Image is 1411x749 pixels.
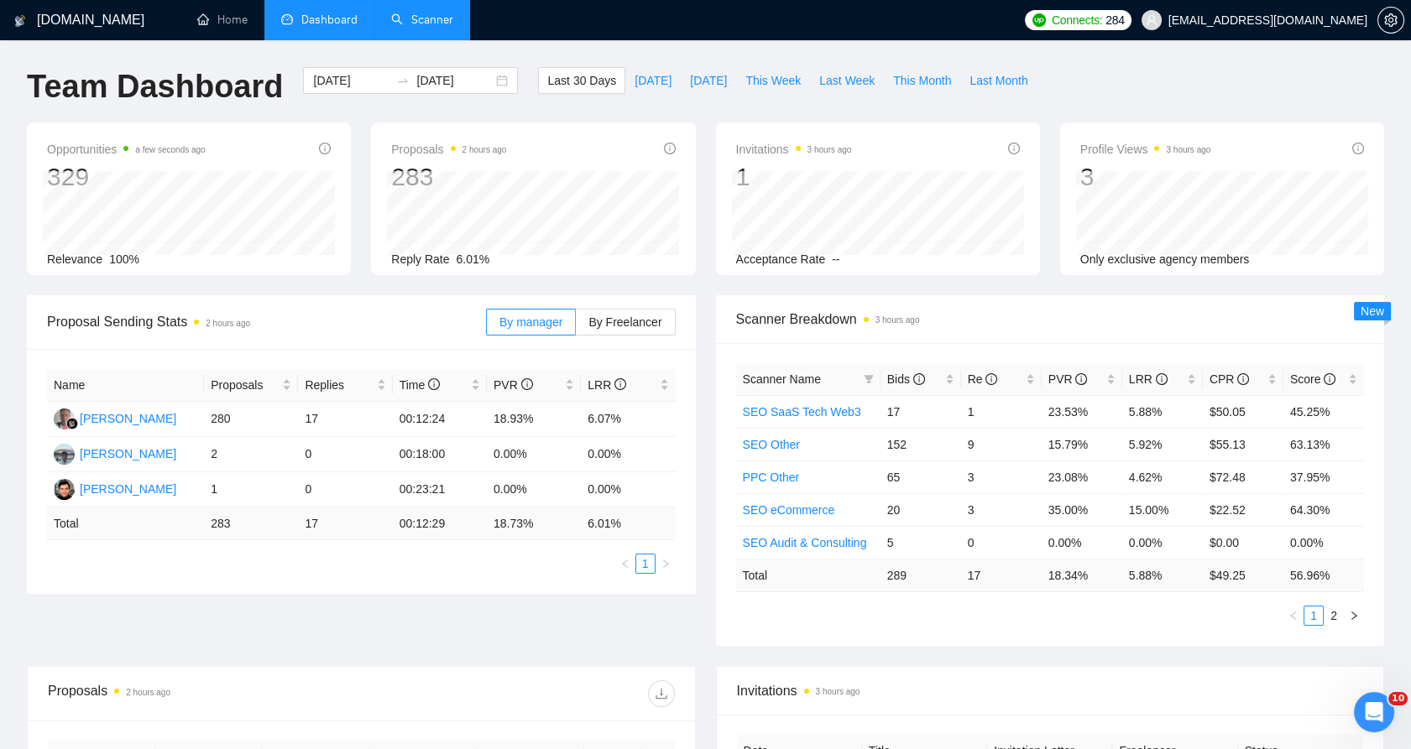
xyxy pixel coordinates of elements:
span: swap-right [396,74,410,87]
span: info-circle [1008,143,1020,154]
span: Reply Rate [391,252,449,266]
span: filter [860,367,877,392]
span: left [1288,611,1299,621]
span: Only exclusive agency members [1080,252,1250,266]
a: setting [1377,13,1404,27]
td: 5 [881,526,961,559]
td: 17 [881,395,961,428]
td: 00:18:00 [393,437,487,472]
img: upwork-logo.png [1032,13,1046,27]
td: 23.08% [1042,460,1122,493]
td: 15.79% [1042,428,1122,460]
td: 5.88% [1122,395,1203,428]
span: info-circle [664,143,676,154]
div: 283 [391,161,506,193]
span: right [661,559,671,569]
input: Start date [313,71,389,90]
img: logo [14,8,26,34]
td: 0.00% [1122,526,1203,559]
span: info-circle [614,378,626,390]
span: LRR [1129,372,1168,386]
td: 65 [881,460,961,493]
span: -- [832,252,839,266]
li: Next Page [656,554,676,574]
div: [PERSON_NAME] [80,480,176,498]
td: 1 [204,472,298,507]
td: 3 [961,493,1042,526]
span: info-circle [1324,373,1335,385]
span: Scanner Breakdown [736,309,1365,330]
span: info-circle [1352,143,1364,154]
span: Time [400,378,440,392]
td: 4.62% [1122,460,1203,493]
td: 17 [961,559,1042,591]
li: 1 [635,554,656,574]
span: 100% [109,252,139,266]
time: a few seconds ago [135,145,205,154]
time: 3 hours ago [1166,145,1210,154]
th: Replies [298,369,392,402]
td: 00:12:24 [393,402,487,437]
span: Proposal Sending Stats [47,311,486,332]
a: homeHome [197,13,248,27]
td: 18.73 % [487,507,581,540]
span: Connects: [1052,11,1102,29]
span: 10 [1388,692,1408,705]
td: 0.00% [487,437,581,472]
span: By Freelancer [588,315,661,329]
div: [PERSON_NAME] [80,445,176,463]
td: 0 [961,526,1042,559]
span: Proposals [391,139,506,159]
a: 1 [636,554,655,573]
a: YM[PERSON_NAME] [54,446,176,460]
span: This Month [893,71,951,90]
span: Invitations [736,139,852,159]
td: 0.00% [581,472,675,507]
button: right [656,554,676,574]
img: YM [54,444,75,465]
td: $50.05 [1203,395,1283,428]
span: Proposals [211,376,279,394]
button: [DATE] [681,67,736,94]
td: 1 [961,395,1042,428]
span: By manager [499,315,562,329]
span: info-circle [1237,373,1249,385]
span: right [1349,611,1359,621]
span: info-circle [1156,373,1168,385]
th: Proposals [204,369,298,402]
span: Opportunities [47,139,206,159]
td: 280 [204,402,298,437]
li: Previous Page [1283,606,1304,626]
time: 2 hours ago [206,319,250,328]
th: Name [47,369,204,402]
td: $ 49.25 [1203,559,1283,591]
td: 289 [881,559,961,591]
h1: Team Dashboard [27,67,283,107]
td: 283 [204,507,298,540]
span: Score [1290,372,1335,386]
td: 15.00% [1122,493,1203,526]
span: PVR [494,378,533,392]
li: 1 [1304,606,1324,626]
td: 2 [204,437,298,472]
a: SEO Other [743,438,800,451]
td: 152 [881,428,961,460]
td: Total [736,559,881,591]
a: SEO eCommerce [743,503,835,517]
td: 20 [881,493,961,526]
span: filter [864,374,874,384]
a: MS[PERSON_NAME] [54,481,176,495]
td: 35.00% [1042,493,1122,526]
span: dashboard [281,13,293,25]
button: download [648,680,675,707]
td: 0 [298,472,392,507]
td: 17 [298,402,392,437]
button: This Month [884,67,960,94]
td: Total [47,507,204,540]
img: WW [54,408,75,429]
button: Last 30 Days [538,67,625,94]
span: info-circle [1075,373,1087,385]
td: 17 [298,507,392,540]
td: 00:23:21 [393,472,487,507]
iframe: Intercom live chat [1354,692,1394,732]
